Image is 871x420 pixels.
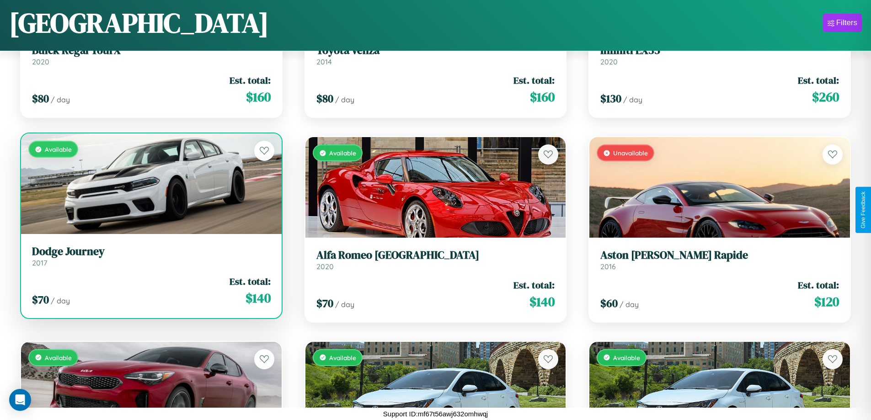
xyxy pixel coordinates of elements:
span: $ 70 [32,292,49,307]
a: Buick Regal TourX2020 [32,44,271,66]
span: Available [45,145,72,153]
span: $ 130 [600,91,621,106]
span: $ 80 [32,91,49,106]
div: Give Feedback [860,191,866,229]
span: Est. total: [230,275,271,288]
span: 2016 [600,262,616,271]
a: Dodge Journey2017 [32,245,271,267]
span: 2014 [316,57,332,66]
span: 2020 [32,57,49,66]
span: $ 140 [529,292,555,311]
span: / day [623,95,642,104]
span: / day [335,300,354,309]
span: / day [51,296,70,305]
span: 2017 [32,258,47,267]
span: 2020 [600,57,618,66]
span: $ 60 [600,296,618,311]
span: $ 120 [814,292,839,311]
span: $ 140 [246,289,271,307]
a: Toyota Venza2014 [316,44,555,66]
span: Available [329,149,356,157]
span: / day [335,95,354,104]
span: $ 80 [316,91,333,106]
span: / day [51,95,70,104]
span: Unavailable [613,149,648,157]
h3: Infiniti EX35 [600,44,839,57]
span: / day [620,300,639,309]
h1: [GEOGRAPHIC_DATA] [9,4,269,42]
button: Filters [823,14,862,32]
span: Available [613,354,640,362]
span: $ 260 [812,88,839,106]
div: Filters [836,18,857,27]
h3: Dodge Journey [32,245,271,258]
span: Available [329,354,356,362]
p: Support ID: mf67t56awj632omhwqj [383,408,488,420]
h3: Toyota Venza [316,44,555,57]
span: Available [45,354,72,362]
span: $ 70 [316,296,333,311]
span: Est. total: [513,74,555,87]
span: 2020 [316,262,334,271]
h3: Aston [PERSON_NAME] Rapide [600,249,839,262]
h3: Alfa Romeo [GEOGRAPHIC_DATA] [316,249,555,262]
span: Est. total: [798,74,839,87]
a: Alfa Romeo [GEOGRAPHIC_DATA]2020 [316,249,555,271]
span: $ 160 [530,88,555,106]
span: Est. total: [513,278,555,292]
a: Infiniti EX352020 [600,44,839,66]
span: Est. total: [798,278,839,292]
a: Aston [PERSON_NAME] Rapide2016 [600,249,839,271]
span: $ 160 [246,88,271,106]
span: Est. total: [230,74,271,87]
div: Open Intercom Messenger [9,389,31,411]
h3: Buick Regal TourX [32,44,271,57]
